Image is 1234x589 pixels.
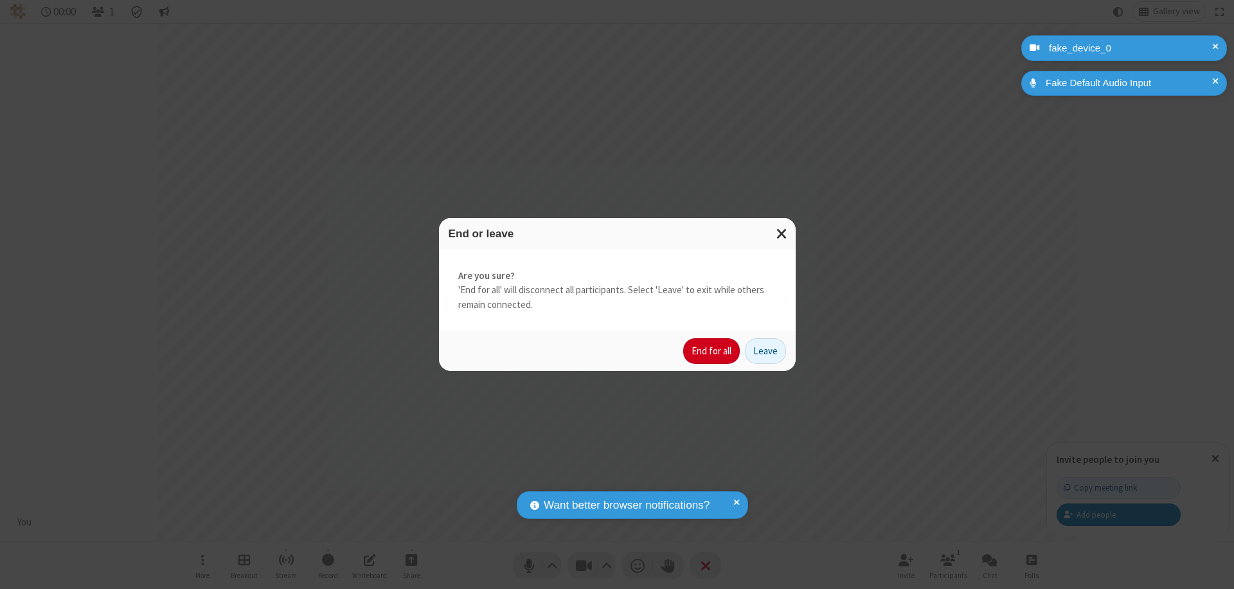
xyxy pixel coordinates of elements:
[683,338,740,364] button: End for all
[449,228,786,240] h3: End or leave
[458,269,776,284] strong: Are you sure?
[745,338,786,364] button: Leave
[439,249,796,332] div: 'End for all' will disconnect all participants. Select 'Leave' to exit while others remain connec...
[769,218,796,249] button: Close modal
[544,497,710,514] span: Want better browser notifications?
[1041,76,1217,91] div: Fake Default Audio Input
[1044,41,1217,56] div: fake_device_0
